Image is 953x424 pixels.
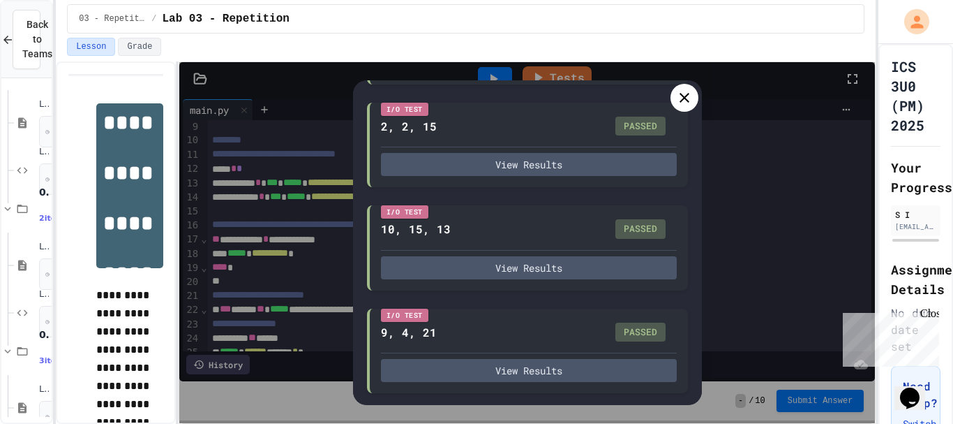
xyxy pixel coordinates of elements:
div: PASSED [615,323,666,342]
div: [EMAIL_ADDRESS][DOMAIN_NAME] [895,221,936,232]
button: View Results [381,256,677,279]
span: No time set [39,116,80,148]
button: Back to Teams [13,10,40,69]
div: No due date set [891,305,940,355]
span: 02 - Conditional Statements (if) [39,328,49,341]
button: View Results [381,153,677,176]
span: / [151,13,156,24]
div: 9, 4, 21 [381,324,437,341]
div: Chat with us now!Close [6,6,96,89]
div: I/O Test [381,205,428,219]
h1: ICS 3U0 (PM) 2025 [891,57,940,135]
span: Lesson 00 - Introduction [39,98,49,110]
div: I/O Test [381,103,428,116]
h2: Assignment Details [891,260,940,299]
span: Lesson 01 - Basics [39,241,49,253]
span: No time set [39,258,80,291]
span: No time set [39,163,80,196]
button: Grade [118,38,161,56]
button: Lesson [67,38,115,56]
iframe: chat widget [894,368,939,410]
div: PASSED [615,219,666,239]
span: 03 - Repetition (while and for) [79,13,146,24]
span: 01 - Basics [39,186,49,198]
div: My Account [890,6,933,38]
span: 2 items [39,214,68,223]
h2: Your Progress [891,158,940,197]
button: View Results [381,359,677,382]
div: I/O Test [381,309,428,322]
div: S I [895,208,936,221]
span: Back to Teams [22,17,52,61]
div: 10, 15, 13 [381,221,451,237]
span: Lab 03 - Repetition [162,10,289,27]
span: Lab 00 - Introduction [39,146,49,158]
div: 2, 2, 15 [381,118,437,135]
span: Lab 01 - Basics [39,288,49,300]
div: PASSED [615,117,666,136]
iframe: chat widget [837,307,939,367]
span: 3 items [39,356,68,365]
span: Lesson 02 - Conditional Statements (if) [39,383,49,395]
span: No time set [39,306,80,338]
